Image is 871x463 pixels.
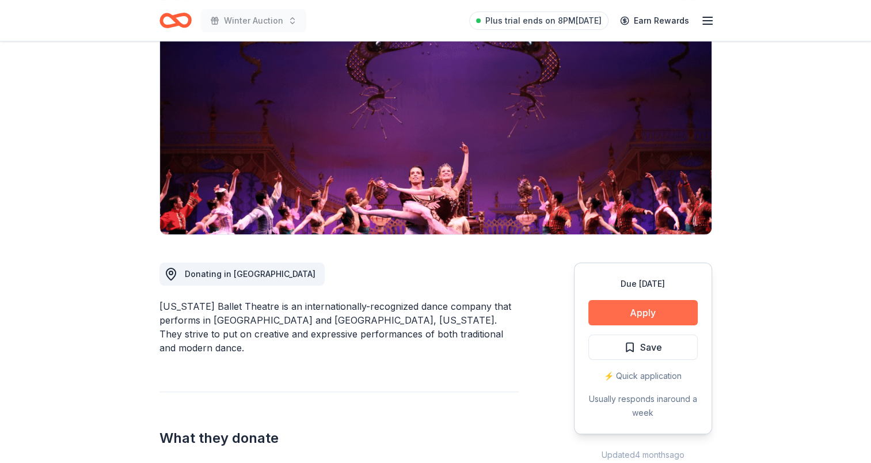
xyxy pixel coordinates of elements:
img: Image for Texas Ballet Theatre [160,14,712,234]
a: Home [159,7,192,34]
div: [US_STATE] Ballet Theatre is an internationally-recognized dance company that performs in [GEOGRA... [159,299,519,355]
button: Apply [588,300,698,325]
span: Plus trial ends on 8PM[DATE] [485,14,602,28]
button: Save [588,335,698,360]
h2: What they donate [159,429,519,447]
div: Updated 4 months ago [574,448,712,462]
div: ⚡️ Quick application [588,369,698,383]
span: Save [640,340,662,355]
button: Winter Auction [201,9,306,32]
a: Earn Rewards [613,10,696,31]
span: Winter Auction [224,14,283,28]
a: Plus trial ends on 8PM[DATE] [469,12,608,30]
div: Due [DATE] [588,277,698,291]
span: Donating in [GEOGRAPHIC_DATA] [185,269,315,279]
div: Usually responds in around a week [588,392,698,420]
